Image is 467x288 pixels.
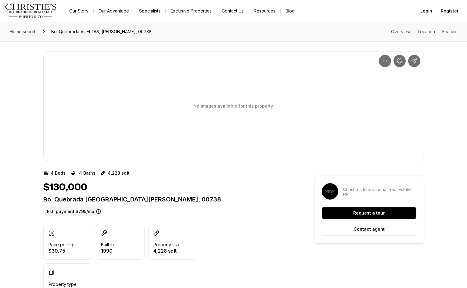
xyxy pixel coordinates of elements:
[10,29,37,34] span: Home search
[353,211,385,215] p: Request a tour
[51,171,66,176] p: 4 Beds
[43,182,87,193] h1: $130,000
[217,7,249,15] button: Contact Us
[48,242,76,247] p: Price per sqft
[7,27,39,37] a: Home search
[49,27,154,37] span: Bo. Quebrada VUELTAS, [PERSON_NAME], 00738
[94,7,134,15] a: Our Advantage
[420,9,432,13] span: Login
[64,7,93,15] a: Our Story
[408,55,420,67] button: Share Property: Bo. Quebrada VUELTAS
[343,187,416,197] p: Christie's International Real Estate PR
[391,29,460,34] nav: Page section menu
[379,55,391,67] button: Property options
[79,171,95,176] p: 4 Baths
[43,207,103,216] label: Est. payment: $795/mo
[153,248,181,253] p: 4,228 sqft
[354,227,385,232] p: Contact agent
[393,55,406,67] button: Save Property: Bo. Quebrada VUELTAS
[418,29,435,34] a: Skip to: Location
[153,242,181,247] p: Property size
[281,7,300,15] a: Blog
[249,7,280,15] a: Resources
[193,104,274,108] p: No images available for this property.
[441,9,458,13] span: Register
[5,4,57,18] img: logo
[48,248,76,253] p: $30.75
[166,7,217,15] a: Exclusive Properties
[48,282,77,287] p: Property type
[437,5,462,17] button: Register
[101,242,114,247] p: Built in
[322,207,416,219] button: Request a tour
[417,5,436,17] button: Login
[108,171,130,176] p: 4,228 sqft
[134,7,165,15] a: Specialists
[322,223,416,236] button: Contact agent
[391,29,411,34] a: Skip to: Overview
[442,29,460,34] a: Skip to: Features
[43,196,292,203] p: Bo. Quebrada [GEOGRAPHIC_DATA][PERSON_NAME], 00738
[101,248,114,253] p: 1990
